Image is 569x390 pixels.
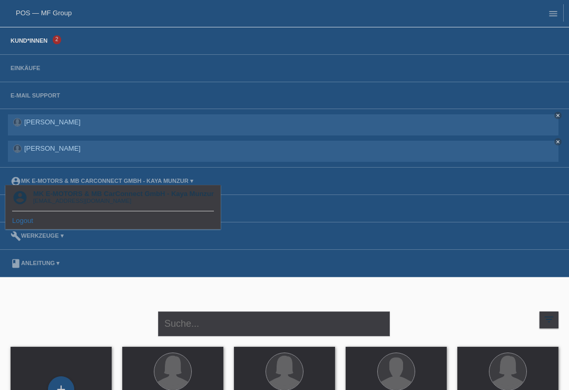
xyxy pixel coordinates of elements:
a: [PERSON_NAME] [24,144,81,152]
a: Einkäufe [5,65,45,71]
a: bookAnleitung ▾ [5,260,65,266]
i: menu [548,8,558,19]
span: 2 [53,35,61,44]
a: E-Mail Support [5,92,65,99]
a: Kund*innen [5,37,53,44]
i: filter_list [543,314,555,325]
a: [PERSON_NAME] [24,118,81,126]
i: account_circle [12,190,28,206]
b: MK E-MOTORS & MB CarConnect GmbH - Kaya Munzur [33,190,214,198]
a: buildWerkzeuge ▾ [5,232,69,239]
i: build [11,231,21,241]
a: Logout [12,217,33,225]
a: account_circleMK E-MOTORS & MB CarConnect GmbH - Kaya Munzur ▾ [5,178,199,184]
i: book [11,258,21,269]
input: Suche... [158,311,390,336]
a: menu [543,10,564,16]
a: POS — MF Group [16,9,72,17]
a: close [554,138,562,145]
i: close [555,113,561,118]
div: [EMAIL_ADDRESS][DOMAIN_NAME] [33,198,214,204]
a: close [554,112,562,119]
i: close [555,139,561,144]
i: account_circle [11,176,21,187]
